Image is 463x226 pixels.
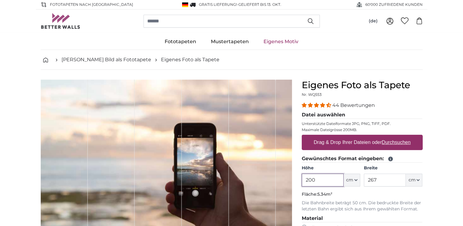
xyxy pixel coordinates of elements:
span: 4.34 stars [302,102,332,108]
button: (de) [364,16,383,27]
button: cm [344,174,360,186]
span: cm [346,177,353,183]
a: Mustertapeten [203,34,256,50]
span: 60'000 ZUFRIEDENE KUNDEN [365,2,423,7]
span: GRATIS Lieferung! [199,2,237,7]
h1: Eigenes Foto als Tapete [302,80,423,91]
a: [PERSON_NAME] Bild als Fototapete [62,56,151,63]
span: 5.34m² [317,191,332,197]
span: Nr. WQ553 [302,92,322,97]
legend: Datei auswählen [302,111,423,119]
span: Geliefert bis 13. Okt. [238,2,281,7]
img: Deutschland [182,2,188,7]
p: Fläche: [302,191,423,198]
label: Höhe [302,165,360,171]
label: Breite [364,165,422,171]
nav: breadcrumbs [41,50,423,70]
span: cm [408,177,415,183]
legend: Material [302,215,423,222]
button: cm [406,174,422,186]
legend: Gewünschtes Format eingeben: [302,155,423,163]
a: Fototapeten [157,34,203,50]
p: Unterstützte Dateiformate JPG, PNG, TIFF, PDF. [302,121,423,126]
p: Die Bahnbreite beträgt 50 cm. Die bedruckte Breite der letzten Bahn ergibt sich aus Ihrem gewählt... [302,200,423,212]
img: Betterwalls [41,13,80,29]
p: Maximale Dateigrösse 200MB. [302,127,423,132]
a: Eigenes Foto als Tapete [161,56,219,63]
span: Fototapeten nach [GEOGRAPHIC_DATA] [50,2,133,7]
a: Eigenes Motiv [256,34,306,50]
u: Durchsuchen [382,140,410,145]
span: 44 Bewertungen [332,102,375,108]
label: Drag & Drop Ihrer Dateien oder [311,136,413,149]
span: - [237,2,281,7]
